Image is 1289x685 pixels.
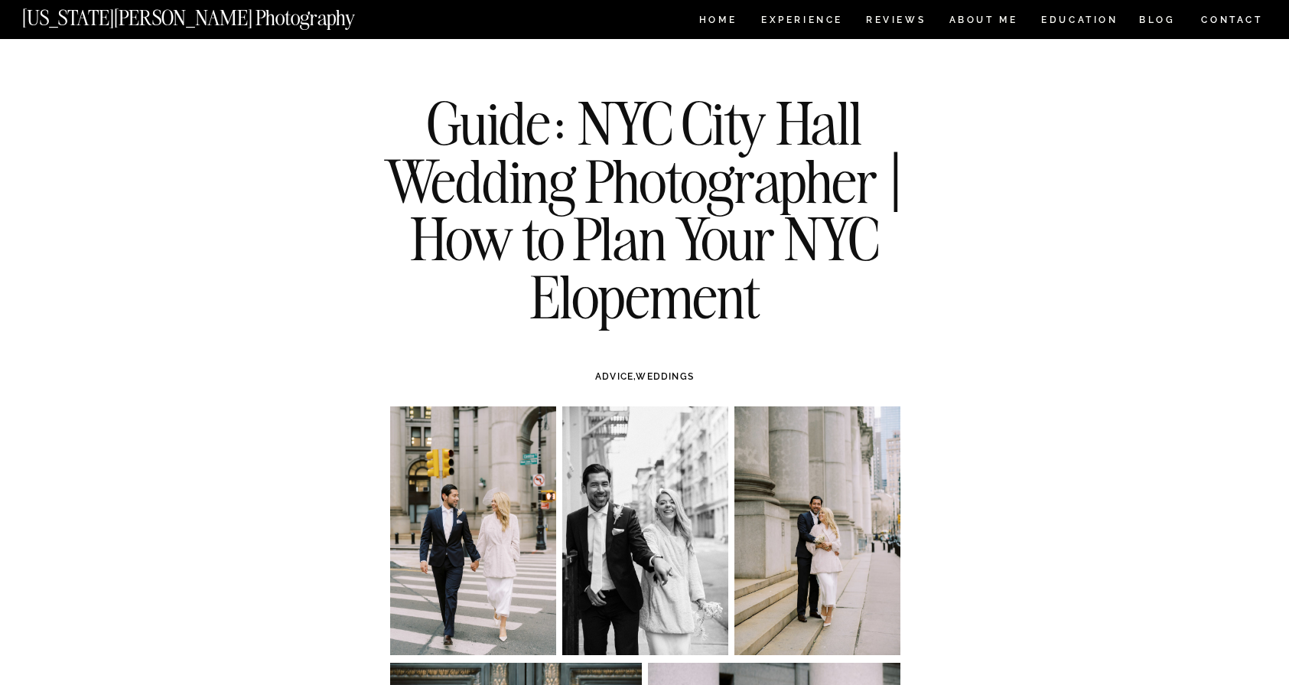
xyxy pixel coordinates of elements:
a: ADVICE [595,371,633,382]
a: REVIEWS [866,15,923,28]
a: BLOG [1139,15,1176,28]
a: Experience [761,15,841,28]
a: EDUCATION [1040,15,1120,28]
img: Bride and groom crossing Centre St. i downtown Manhattan after eloping at city hall. [390,406,556,655]
a: CONTACT [1200,11,1264,28]
img: Bride and groom outside the Soho Grand by NYC city hall wedding photographer [562,406,728,655]
a: [US_STATE][PERSON_NAME] Photography [22,8,406,21]
img: Bride and groom in front of the subway station in downtown Manhattan following their NYC City Hal... [734,406,900,655]
h3: , [422,370,867,383]
a: ABOUT ME [949,15,1018,28]
a: HOME [696,15,740,28]
a: WEDDINGS [636,371,694,382]
h1: Guide: NYC City Hall Wedding Photographer | How to Plan Your NYC Elopement [367,94,923,325]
